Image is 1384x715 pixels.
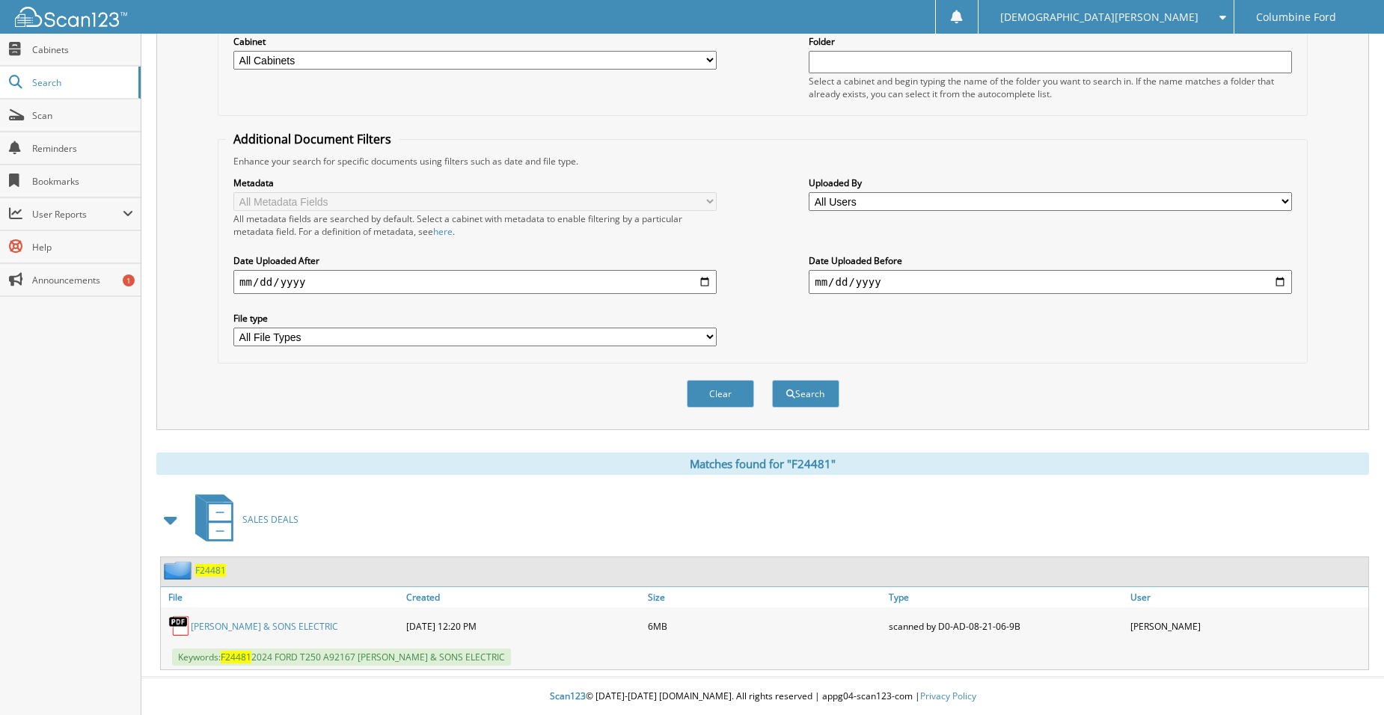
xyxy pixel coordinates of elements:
[32,274,133,286] span: Announcements
[123,274,135,286] div: 1
[233,254,717,267] label: Date Uploaded After
[195,564,226,577] a: F24481
[32,208,123,221] span: User Reports
[1256,13,1336,22] span: Columbine Ford
[242,513,298,526] span: SALES DEALS
[221,651,251,663] span: F24481
[885,587,1127,607] a: Type
[809,270,1292,294] input: end
[191,620,338,633] a: [PERSON_NAME] & SONS ELECTRIC
[1000,13,1198,22] span: [DEMOGRAPHIC_DATA][PERSON_NAME]
[161,587,402,607] a: File
[226,131,399,147] legend: Additional Document Filters
[1127,587,1368,607] a: User
[233,312,717,325] label: File type
[644,611,886,641] div: 6MB
[233,212,717,238] div: All metadata fields are searched by default. Select a cabinet with metadata to enable filtering b...
[772,380,839,408] button: Search
[15,7,127,27] img: scan123-logo-white.svg
[226,155,1299,168] div: Enhance your search for specific documents using filters such as date and file type.
[433,225,453,238] a: here
[32,76,131,89] span: Search
[885,611,1127,641] div: scanned by D0-AD-08-21-06-9B
[809,35,1292,48] label: Folder
[32,142,133,155] span: Reminders
[1127,611,1368,641] div: [PERSON_NAME]
[687,380,754,408] button: Clear
[233,35,717,48] label: Cabinet
[550,690,586,702] span: Scan123
[809,254,1292,267] label: Date Uploaded Before
[168,615,191,637] img: PDF.png
[164,561,195,580] img: folder2.png
[644,587,886,607] a: Size
[156,452,1369,475] div: Matches found for "F24481"
[809,177,1292,189] label: Uploaded By
[141,678,1384,715] div: © [DATE]-[DATE] [DOMAIN_NAME]. All rights reserved | appg04-scan123-com |
[233,177,717,189] label: Metadata
[186,490,298,549] a: SALES DEALS
[920,690,976,702] a: Privacy Policy
[233,270,717,294] input: start
[402,611,644,641] div: [DATE] 12:20 PM
[32,43,133,56] span: Cabinets
[809,75,1292,100] div: Select a cabinet and begin typing the name of the folder you want to search in. If the name match...
[172,648,511,666] span: Keywords: 2024 FORD T250 A92167 [PERSON_NAME] & SONS ELECTRIC
[32,109,133,122] span: Scan
[402,587,644,607] a: Created
[32,241,133,254] span: Help
[32,175,133,188] span: Bookmarks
